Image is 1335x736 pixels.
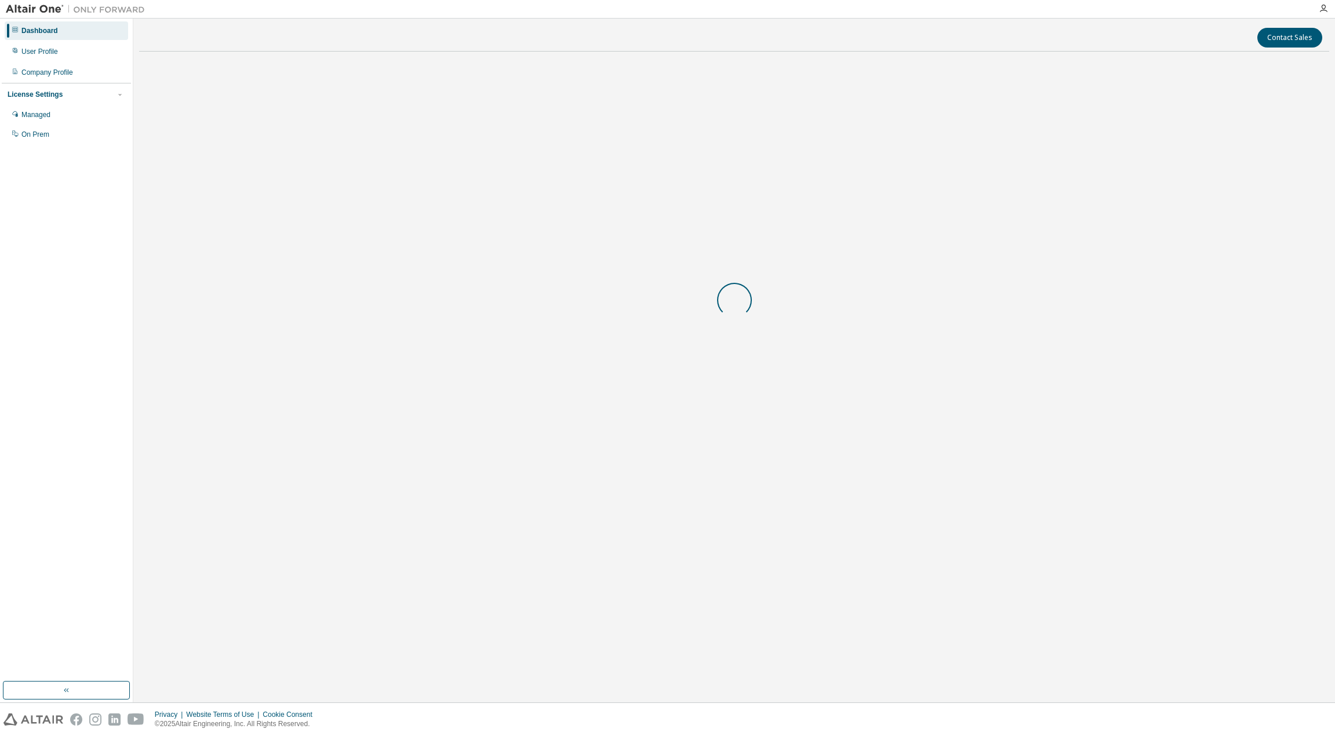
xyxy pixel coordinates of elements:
p: © 2025 Altair Engineering, Inc. All Rights Reserved. [155,719,319,729]
img: linkedin.svg [108,713,121,726]
div: Cookie Consent [263,710,319,719]
img: Altair One [6,3,151,15]
img: instagram.svg [89,713,101,726]
button: Contact Sales [1257,28,1322,48]
div: Managed [21,110,50,119]
div: On Prem [21,130,49,139]
img: facebook.svg [70,713,82,726]
div: Company Profile [21,68,73,77]
div: Website Terms of Use [186,710,263,719]
div: User Profile [21,47,58,56]
img: youtube.svg [128,713,144,726]
div: License Settings [8,90,63,99]
div: Privacy [155,710,186,719]
img: altair_logo.svg [3,713,63,726]
div: Dashboard [21,26,58,35]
